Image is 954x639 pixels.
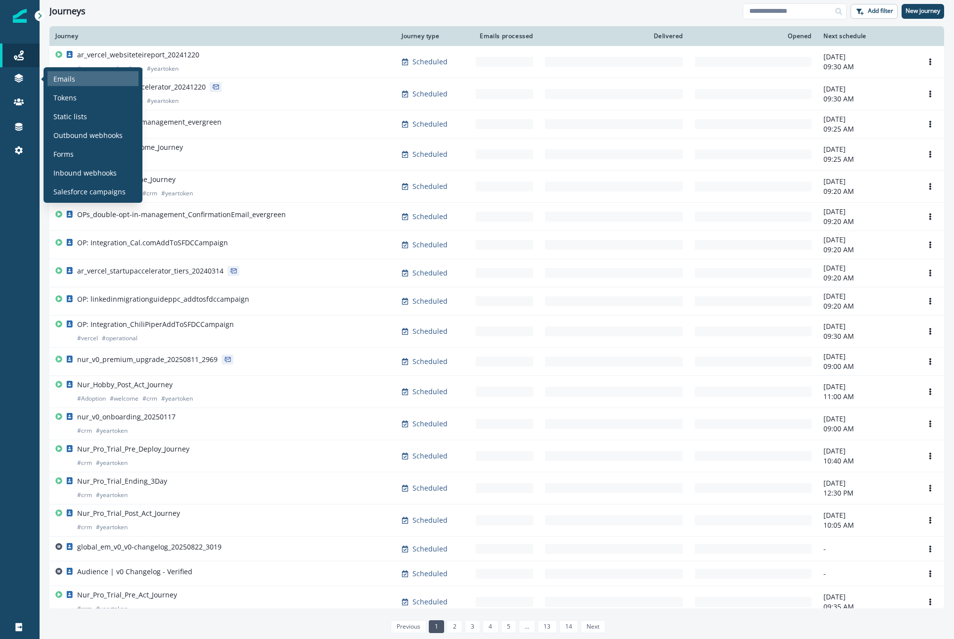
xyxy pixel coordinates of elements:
p: 10:40 AM [823,456,910,466]
p: [DATE] [823,321,910,331]
a: global_em_v0_v0-changelog_20250822_3019Scheduled--Options [49,537,944,561]
button: Options [922,354,938,369]
p: Scheduled [412,483,448,493]
p: Scheduled [412,182,448,191]
div: Next schedule [823,32,910,40]
p: Forms [53,149,74,159]
button: Options [922,324,938,339]
p: 11:00 AM [823,392,910,402]
button: Options [922,542,938,556]
p: Scheduled [412,544,448,554]
a: ar_vercel_websiteteireport_20241220#auto-responder#crm#yeartokenScheduled-[DATE]09:30 AMOptions [49,46,944,78]
p: [DATE] [823,291,910,301]
p: [DATE] [823,263,910,273]
p: Nur_Pro_Trial_Post_Act_Journey [77,508,180,518]
a: OPs_double-opt-in-management_evergreenScheduled-[DATE]09:25 AMOptions [49,110,944,138]
p: [DATE] [823,446,910,456]
p: # auto-responder [77,64,124,74]
p: [DATE] [823,207,910,217]
button: Options [922,594,938,609]
button: Options [922,481,938,496]
a: Static lists [47,109,138,124]
button: Options [922,294,938,309]
button: Options [922,87,938,101]
p: 12:30 PM [823,488,910,498]
p: # crm [128,64,143,74]
button: Add filter [851,4,898,19]
a: OPs_double-opt-in-management_ConfirmationEmail_evergreenScheduled-[DATE]09:20 AMOptions [49,203,944,231]
p: Salesforce campaigns [53,186,126,197]
a: Nur_Pro_Trial_Pre_Deploy_Journey#crm#yeartokenScheduled-[DATE]10:40 AMOptions [49,440,944,472]
p: OP: linkedinmigrationguideppc_addtosfdccampaign [77,294,249,304]
p: ar_vercel_websiteteireport_20241220 [77,50,199,60]
a: Nur_Hobby_Welcome_Journey#Adoption#welcome#crm#yeartokenScheduled-[DATE]09:20 AMOptions [49,171,944,203]
p: # crm [77,522,92,532]
p: # yeartoken [161,394,193,404]
p: nur_v0_premium_upgrade_20250811_2969 [77,355,218,365]
button: Options [922,237,938,252]
p: # yeartoken [147,96,179,106]
p: 09:20 AM [823,217,910,227]
p: # yeartoken [96,426,128,436]
a: ar_vercel_startupaccelerator_20241220#auto-responder#crm#yeartokenScheduled-[DATE]09:30 AMOptions [49,78,944,110]
a: Audience | v0 Changelog - VerifiedScheduled--Options [49,561,944,586]
p: 10:05 AM [823,520,910,530]
p: # yeartoken [96,522,128,532]
p: # crm [77,604,92,614]
button: Options [922,117,938,132]
button: New journey [902,4,944,19]
a: ar_vercel_startupaccelerator_tiers_20240314Scheduled-[DATE]09:20 AMOptions [49,259,944,287]
p: OPs_double-opt-in-management_evergreen [77,117,222,127]
a: Nur_Pro_Trial_Ending_3Day#crm#yeartokenScheduled-[DATE]12:30 PMOptions [49,472,944,504]
p: Scheduled [412,89,448,99]
a: Tokens [47,90,138,105]
p: Scheduled [412,326,448,336]
a: Nur_Pro_Trial_Welcome_Journey#crm#yeartokenScheduled-[DATE]09:25 AMOptions [49,138,944,171]
p: Scheduled [412,240,448,250]
button: Options [922,147,938,162]
p: OPs_double-opt-in-management_ConfirmationEmail_evergreen [77,210,286,220]
a: Page 14 [559,620,578,633]
a: OP: linkedinmigrationguideppc_addtosfdccampaignScheduled-[DATE]09:20 AMOptions [49,287,944,316]
p: OP: Integration_ChiliPiperAddToSFDCCampaign [77,319,234,329]
p: 09:00 AM [823,362,910,371]
p: global_em_v0_v0-changelog_20250822_3019 [77,542,222,552]
p: Scheduled [412,212,448,222]
p: [DATE] [823,414,910,424]
p: # yeartoken [96,490,128,500]
p: 09:20 AM [823,301,910,311]
h1: Journeys [49,6,86,17]
button: Options [922,513,938,528]
p: # crm [77,458,92,468]
p: 09:25 AM [823,154,910,164]
p: Audience | v0 Changelog - Verified [77,567,192,577]
p: - [823,544,910,554]
p: Nur_Pro_Trial_Pre_Act_Journey [77,590,177,600]
p: Scheduled [412,268,448,278]
p: # crm [142,394,157,404]
a: Nur_Pro_Trial_Pre_Act_Journey#crm#yeartokenScheduled-[DATE]09:35 AMOptions [49,586,944,618]
p: ar_vercel_startupaccelerator_tiers_20240314 [77,266,224,276]
ul: Pagination [388,620,606,633]
p: Nur_Hobby_Post_Act_Journey [77,380,173,390]
a: nur_v0_onboarding_20250117#crm#yeartokenScheduled-[DATE]09:00 AMOptions [49,408,944,440]
p: Tokens [53,92,77,103]
p: Scheduled [412,451,448,461]
p: Scheduled [412,597,448,607]
p: [DATE] [823,352,910,362]
p: Emails [53,74,75,84]
p: # crm [77,490,92,500]
p: Scheduled [412,119,448,129]
p: # yeartoken [96,458,128,468]
p: Scheduled [412,149,448,159]
div: Emails processed [476,32,533,40]
p: # yeartoken [96,604,128,614]
p: [DATE] [823,235,910,245]
p: - [823,569,910,579]
button: Options [922,209,938,224]
p: Nur_Pro_Trial_Pre_Deploy_Journey [77,444,189,454]
p: OP: Integration_Cal.comAddToSFDCCampaign [77,238,228,248]
p: [DATE] [823,478,910,488]
a: Outbound webhooks [47,128,138,142]
p: # crm [77,426,92,436]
